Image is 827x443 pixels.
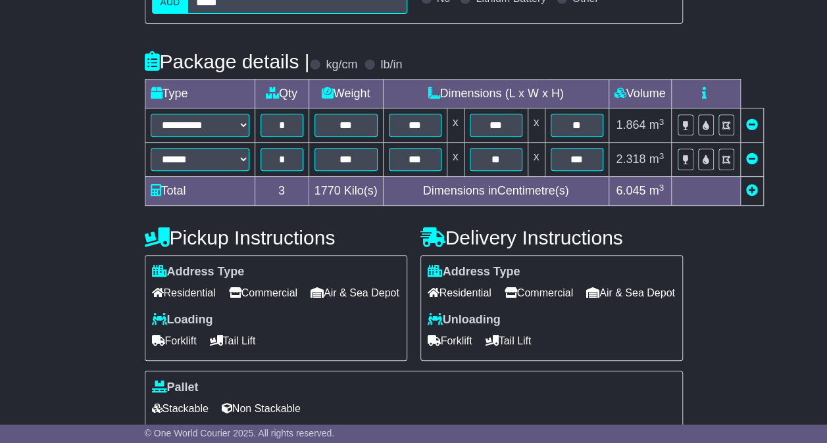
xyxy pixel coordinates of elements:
[649,184,664,197] span: m
[152,331,197,351] span: Forklift
[152,398,209,419] span: Stackable
[222,398,301,419] span: Non Stackable
[659,183,664,193] sup: 3
[659,151,664,161] sup: 3
[152,381,199,395] label: Pallet
[145,227,407,248] h4: Pickup Instructions
[746,152,758,166] a: Remove this item
[447,108,464,143] td: x
[616,184,645,197] span: 6.045
[210,331,256,351] span: Tail Lift
[428,313,501,327] label: Unloading
[145,177,255,206] td: Total
[380,58,402,72] label: lb/in
[145,428,335,438] span: © One World Courier 2025. All rights reserved.
[326,58,357,72] label: kg/cm
[649,118,664,131] span: m
[609,80,671,108] td: Volume
[586,283,675,303] span: Air & Sea Depot
[659,117,664,127] sup: 3
[746,184,758,197] a: Add new item
[428,283,491,303] span: Residential
[528,108,545,143] td: x
[309,80,383,108] td: Weight
[428,331,472,351] span: Forklift
[152,265,245,279] label: Address Type
[314,184,341,197] span: 1770
[229,283,297,303] span: Commercial
[383,177,609,206] td: Dimensions in Centimetre(s)
[383,80,609,108] td: Dimensions (L x W x H)
[152,283,216,303] span: Residential
[746,118,758,131] a: Remove this item
[447,143,464,177] td: x
[152,313,213,327] label: Loading
[616,118,645,131] span: 1.864
[145,80,255,108] td: Type
[428,265,520,279] label: Address Type
[311,283,399,303] span: Air & Sea Depot
[649,152,664,166] span: m
[145,51,310,72] h4: Package details |
[309,177,383,206] td: Kilo(s)
[528,143,545,177] td: x
[255,177,309,206] td: 3
[486,331,532,351] span: Tail Lift
[616,152,645,166] span: 2.318
[255,80,309,108] td: Qty
[505,283,573,303] span: Commercial
[420,227,683,248] h4: Delivery Instructions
